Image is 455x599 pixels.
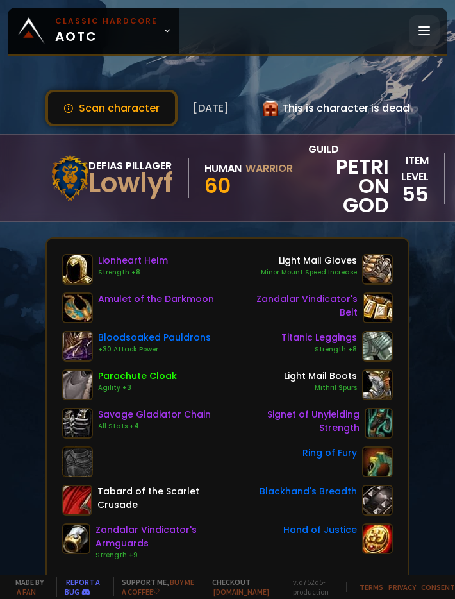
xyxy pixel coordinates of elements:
div: Strength +8 [98,267,168,278]
div: Minor Mount Speed Increase [261,267,357,278]
div: Light Mail Gloves [261,254,357,267]
a: Classic HardcoreAOTC [8,8,179,54]
a: a fan [17,587,36,596]
img: item-23192 [62,485,92,516]
a: Privacy [388,582,416,592]
img: item-10518 [62,369,93,400]
div: 55 [389,185,429,204]
div: Ring of Fury [302,446,357,460]
div: Strength +9 [95,550,238,561]
div: Zandalar Vindicator's Belt [237,292,357,319]
img: item-21393 [363,408,394,439]
div: This is character is dead [263,100,409,116]
img: item-19878 [62,331,93,362]
div: Human [204,160,242,176]
div: Warrior [245,160,293,176]
a: Buy me a coffee [122,577,194,596]
img: item-21477 [362,446,393,477]
div: Amulet of the Darkmoon [98,292,214,306]
span: Support me, [113,577,196,596]
div: Agility +3 [98,383,177,393]
div: Lowlyf [88,174,173,193]
img: item-2397 [362,254,393,285]
span: Made by [8,577,49,596]
img: item-13965 [362,485,393,516]
img: item-19491 [62,292,93,323]
span: v. d752d5 - production [285,577,338,596]
img: item-12640 [62,254,93,285]
div: Zandalar Vindicator's Armguards [95,523,238,550]
span: AOTC [55,15,158,46]
div: Light Mail Boots [284,369,357,383]
span: [DATE] [193,100,229,116]
button: Scan character [45,90,178,126]
img: item-19824 [61,523,92,554]
img: item-11815 [362,523,393,554]
img: item-11726 [62,408,93,439]
div: guild [308,141,389,215]
img: item-22385 [362,331,393,362]
span: Checkout [204,577,277,596]
div: Defias Pillager [88,158,173,174]
div: Strength +8 [281,344,357,355]
div: Lionheart Helm [98,254,168,267]
div: Mithril Spurs [284,383,357,393]
a: Report a bug [65,577,100,596]
div: Blackhand's Breadth [260,485,357,498]
span: 60 [204,171,231,200]
a: [DOMAIN_NAME] [213,587,269,596]
img: item-2395 [362,369,393,400]
img: item-19823 [362,292,393,323]
small: Classic Hardcore [55,15,158,27]
div: Tabard of the Scarlet Crusade [97,485,238,512]
div: Parachute Cloak [98,369,177,383]
div: Titanic Leggings [281,331,357,344]
div: Signet of Unyielding Strength [237,408,360,435]
span: petri on god [308,157,389,215]
div: Savage Gladiator Chain [98,408,211,421]
a: Consent [421,582,455,592]
div: Bloodsoaked Pauldrons [98,331,211,344]
div: +30 Attack Power [98,344,211,355]
div: Hand of Justice [283,523,357,537]
div: All Stats +4 [98,421,211,432]
a: Terms [360,582,383,592]
div: item level [389,153,429,185]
